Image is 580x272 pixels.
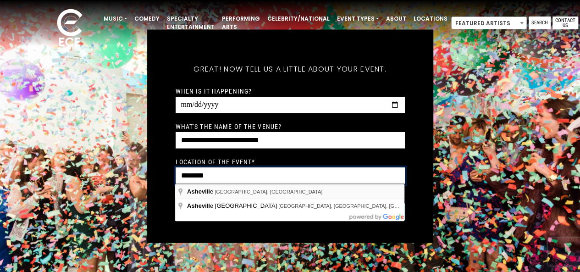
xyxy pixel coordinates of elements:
span: [GEOGRAPHIC_DATA], [GEOGRAPHIC_DATA] [215,189,322,194]
img: ece_new_logo_whitev2-1.png [47,6,93,51]
a: Contact Us [552,17,578,29]
a: Performing Arts [218,11,264,35]
a: Event Types [333,11,382,27]
label: When is it happening? [176,87,252,95]
span: e [187,188,215,195]
a: Specialty Entertainment [163,11,218,35]
span: Ashevill [187,188,210,195]
a: Search [529,17,551,29]
span: Featured Artists [451,17,527,29]
a: Comedy [131,11,163,27]
a: Music [100,11,131,27]
span: e [GEOGRAPHIC_DATA] [187,202,278,209]
a: Celebrity/National [264,11,333,27]
a: About [382,11,410,27]
label: What's the name of the venue? [176,122,282,130]
h5: Great! Now tell us a little about your event. [176,52,405,85]
label: Location of the event [176,157,255,166]
span: Ashevill [187,202,210,209]
a: Locations [410,11,451,27]
span: Featured Artists [452,17,526,30]
span: [GEOGRAPHIC_DATA], [GEOGRAPHIC_DATA], [GEOGRAPHIC_DATA] [278,203,442,209]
